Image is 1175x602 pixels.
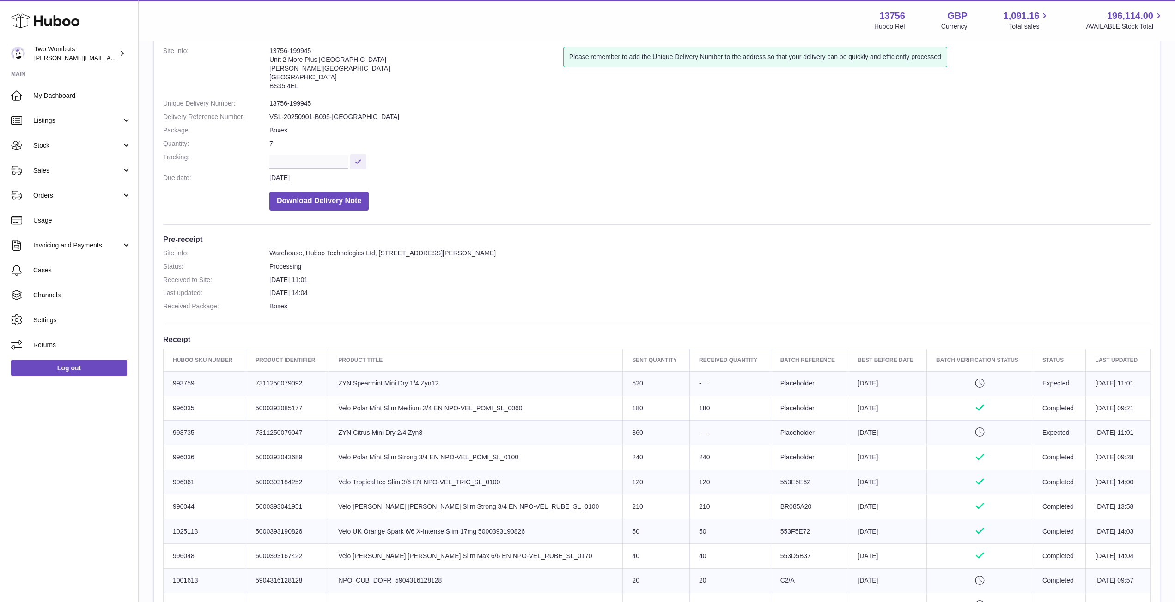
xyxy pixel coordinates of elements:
td: 5000393184252 [246,470,329,494]
td: [DATE] [848,371,927,396]
td: 210 [623,494,690,519]
td: 20 [623,568,690,593]
td: 993759 [164,371,246,396]
td: 996036 [164,445,246,470]
td: [DATE] 14:04 [1086,544,1151,568]
dd: 13756-199945 [269,99,1151,108]
td: [DATE] [848,396,927,420]
td: 996048 [164,544,246,568]
dt: Received to Site: [163,276,269,284]
td: 553E5E62 [771,470,848,494]
td: 120 [623,470,690,494]
td: Completed [1033,568,1086,593]
span: Usage [33,216,131,225]
th: Product title [329,349,623,371]
dd: Warehouse, Huboo Technologies Ltd, [STREET_ADDRESS][PERSON_NAME] [269,249,1151,258]
h3: Pre-receipt [163,234,1151,244]
td: 996035 [164,396,246,420]
td: BR085A20 [771,494,848,519]
td: 240 [623,445,690,470]
th: Sent Quantity [623,349,690,371]
dt: Tracking: [163,153,269,169]
span: [PERSON_NAME][EMAIL_ADDRESS][PERSON_NAME][DOMAIN_NAME] [34,54,235,61]
dt: Status: [163,262,269,271]
td: 7311250079092 [246,371,329,396]
span: 196,114.00 [1107,10,1153,22]
strong: GBP [947,10,967,22]
td: -— [690,421,771,445]
td: 1025113 [164,519,246,543]
td: 40 [690,544,771,568]
dd: VSL-20250901-B095-[GEOGRAPHIC_DATA] [269,113,1151,121]
td: 5000393085177 [246,396,329,420]
td: Completed [1033,396,1086,420]
td: 50 [623,519,690,543]
td: [DATE] 11:01 [1086,421,1151,445]
th: Huboo SKU Number [164,349,246,371]
span: Stock [33,141,122,150]
td: 50 [690,519,771,543]
span: AVAILABLE Stock Total [1086,22,1164,31]
dd: [DATE] [269,174,1151,182]
a: 1,091.16 Total sales [1004,10,1050,31]
td: Velo [PERSON_NAME] [PERSON_NAME] Slim Max 6/6 EN NPO-VEL_RUBE_SL_0170 [329,544,623,568]
dt: Unique Delivery Number: [163,99,269,108]
td: 360 [623,421,690,445]
span: My Dashboard [33,91,131,100]
span: 1,091.16 [1004,10,1040,22]
a: 196,114.00 AVAILABLE Stock Total [1086,10,1164,31]
td: 20 [690,568,771,593]
dd: Processing [269,262,1151,271]
span: Orders [33,191,122,200]
td: [DATE] 11:01 [1086,371,1151,396]
td: 5000393167422 [246,544,329,568]
button: Download Delivery Note [269,192,369,211]
dd: [DATE] 11:01 [269,276,1151,284]
td: 5904316128128 [246,568,329,593]
h3: Receipt [163,334,1151,344]
th: Received Quantity [690,349,771,371]
td: [DATE] [848,421,927,445]
th: Status [1033,349,1086,371]
td: Placeholder [771,396,848,420]
td: 553D5B37 [771,544,848,568]
td: ZYN Spearmint Mini Dry 1/4 Zyn12 [329,371,623,396]
span: Total sales [1009,22,1050,31]
dt: Last updated: [163,289,269,297]
th: Product Identifier [246,349,329,371]
td: Velo Tropical Ice Slim 3/6 EN NPO-VEL_TRIC_SL_0100 [329,470,623,494]
span: Channels [33,291,131,300]
td: [DATE] [848,470,927,494]
span: Invoicing and Payments [33,241,122,250]
dt: Received Package: [163,302,269,311]
td: 40 [623,544,690,568]
td: NPO_CUB_DOFR_5904316128128 [329,568,623,593]
td: Expected [1033,421,1086,445]
td: Completed [1033,494,1086,519]
td: 7311250079047 [246,421,329,445]
td: Placeholder [771,445,848,470]
td: C2/A [771,568,848,593]
td: 180 [690,396,771,420]
td: 5000393190826 [246,519,329,543]
td: Completed [1033,445,1086,470]
th: Last updated [1086,349,1151,371]
td: Completed [1033,544,1086,568]
td: [DATE] [848,568,927,593]
td: Completed [1033,470,1086,494]
td: [DATE] [848,494,927,519]
th: Best Before Date [848,349,927,371]
td: [DATE] 13:58 [1086,494,1151,519]
td: Velo Polar Mint Slim Strong 3/4 EN NPO-VEL_POMI_SL_0100 [329,445,623,470]
td: [DATE] 09:21 [1086,396,1151,420]
img: philip.carroll@twowombats.com [11,47,25,60]
address: 13756-199945 Unit 2 More Plus [GEOGRAPHIC_DATA] [PERSON_NAME][GEOGRAPHIC_DATA] [GEOGRAPHIC_DATA] ... [269,47,563,95]
td: [DATE] 14:00 [1086,470,1151,494]
dt: Quantity: [163,139,269,148]
div: Currency [941,22,968,31]
td: -— [690,371,771,396]
dt: Site Info: [163,249,269,258]
td: 120 [690,470,771,494]
span: Listings [33,116,122,125]
div: Huboo Ref [874,22,905,31]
